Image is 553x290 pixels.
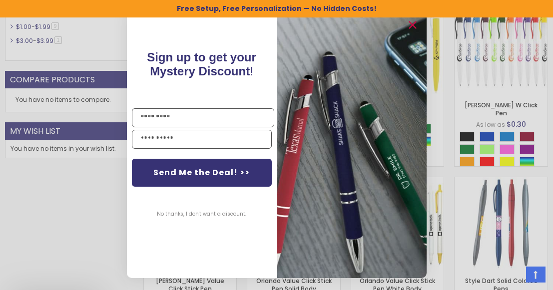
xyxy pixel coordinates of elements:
span: Sign up to get your Mystery Discount [147,50,256,78]
img: pop-up-image [277,12,427,278]
button: Send Me the Deal! >> [132,159,272,187]
span: ! [147,50,256,78]
button: Close dialog [405,17,421,33]
button: No thanks, I don't want a discount. [152,202,251,227]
